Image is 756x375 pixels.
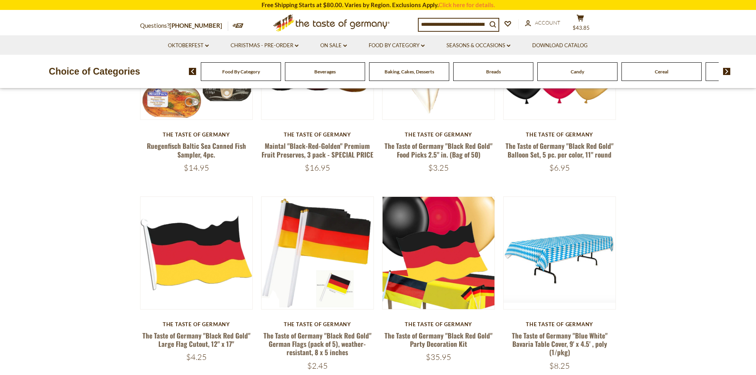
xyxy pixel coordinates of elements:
[446,41,510,50] a: Seasons & Occasions
[525,19,560,27] a: Account
[504,197,616,303] img: The
[723,68,731,75] img: next arrow
[486,69,501,75] a: Breads
[426,352,451,362] span: $35.95
[385,69,434,75] a: Baking, Cakes, Desserts
[573,25,590,31] span: $43.85
[261,131,374,138] div: The Taste of Germany
[320,41,347,50] a: On Sale
[186,352,207,362] span: $4.25
[532,41,588,50] a: Download Catalog
[655,69,668,75] a: Cereal
[184,163,209,173] span: $14.95
[168,41,209,50] a: Oktoberfest
[385,141,492,159] a: The Taste of Germany "Black Red Gold" Food Picks 2.5" in. (Bag of 50)
[264,331,371,358] a: The Taste of Germany "Black Red Gold" German Flags (pack of 5), weather-resistant, 8 x 5 inches
[142,331,250,349] a: The Taste of Germany "Black Red Gold" Large Flag Cutout, 12" x 17"
[140,131,253,138] div: The Taste of Germany
[262,141,373,159] a: Maintal "Black-Red-Golden" Premium Fruit Preserves, 3 pack - SPECIAL PRICE
[512,331,608,358] a: The Taste of Germany "Blue White" Bavaria Table Cover, 9' x 4.5' , poly (1/pkg)
[503,321,616,327] div: The Taste of Germany
[428,163,449,173] span: $3.25
[369,41,425,50] a: Food By Category
[549,163,570,173] span: $6.95
[140,197,253,309] img: The
[147,141,246,159] a: Ruegenfisch Baltic Sea Canned Fish Sampler, 4pc.
[261,321,374,327] div: The Taste of Germany
[439,1,495,8] a: Click here for details.
[385,331,492,349] a: The Taste of Germany "Black Red Gold" Party Decoration Kit
[222,69,260,75] a: Food By Category
[305,163,330,173] span: $16.95
[549,361,570,371] span: $8.25
[506,141,614,159] a: The Taste of Germany "Black Red Gold" Balloon Set, 5 pc. per color, 11" round
[140,21,228,31] p: Questions?
[262,197,374,309] img: The
[314,69,336,75] a: Beverages
[307,361,328,371] span: $2.45
[189,68,196,75] img: previous arrow
[382,321,495,327] div: The Taste of Germany
[382,131,495,138] div: The Taste of Germany
[503,131,616,138] div: The Taste of Germany
[535,19,560,26] span: Account
[231,41,298,50] a: Christmas - PRE-ORDER
[571,69,584,75] a: Candy
[383,197,495,309] img: The
[140,321,253,327] div: The Taste of Germany
[169,22,222,29] a: [PHONE_NUMBER]
[569,14,592,34] button: $43.85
